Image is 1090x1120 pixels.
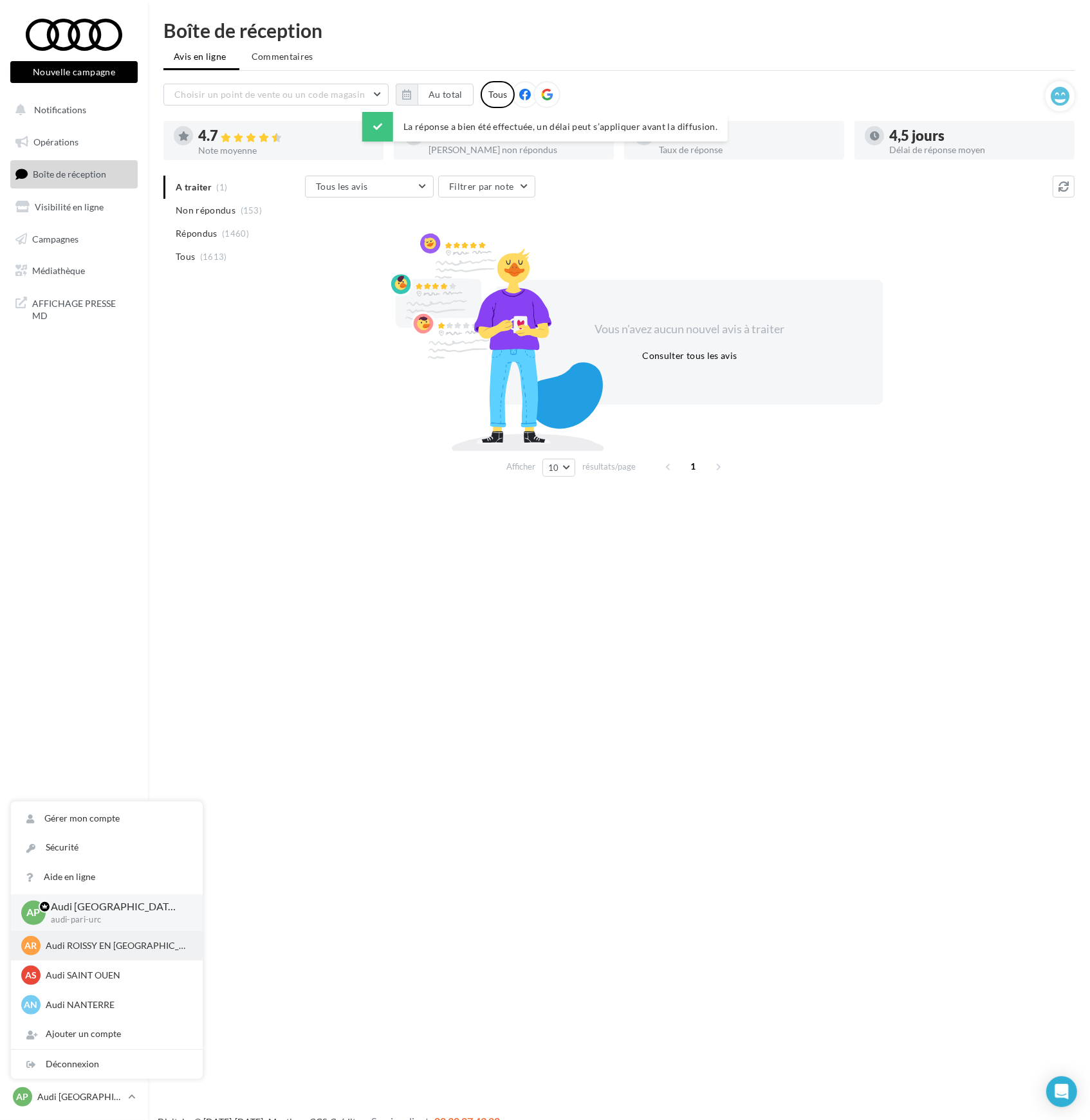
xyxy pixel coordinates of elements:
[579,321,800,338] div: Vous n'avez aucun nouvel avis à traiter
[889,145,1064,154] div: Délai de réponse moyen
[396,84,474,106] button: Au total
[25,939,37,952] span: AR
[27,905,41,920] span: AP
[176,227,217,240] span: Répondus
[34,104,86,115] span: Notifications
[198,129,373,143] div: 4.7
[174,89,365,100] span: Choisir un point de vente ou un code magasin
[637,348,742,363] button: Consulter tous les avis
[8,194,140,221] a: Visibilité en ligne
[24,998,38,1011] span: AN
[37,1090,123,1103] p: Audi [GEOGRAPHIC_DATA] 17
[32,265,85,276] span: Médiathèque
[11,863,203,892] a: Aide en ligne
[659,129,834,143] div: 91 %
[17,1090,29,1103] span: AP
[506,461,535,473] span: Afficher
[32,295,133,322] span: AFFICHAGE PRESSE MD
[8,160,140,188] a: Boîte de réception
[11,1020,203,1049] div: Ajouter un compte
[163,84,389,106] button: Choisir un point de vente ou un code magasin
[163,21,1075,40] div: Boîte de réception
[198,146,373,155] div: Note moyenne
[1046,1076,1077,1107] div: Open Intercom Messenger
[25,969,37,982] span: AS
[200,252,227,262] span: (1613)
[362,112,728,142] div: La réponse a bien été effectuée, un délai peut s’appliquer avant la diffusion.
[8,129,140,156] a: Opérations
[35,201,104,212] span: Visibilité en ligne
[176,250,195,263] span: Tous
[481,81,515,108] div: Tous
[8,257,140,284] a: Médiathèque
[51,899,182,914] p: Audi [GEOGRAPHIC_DATA] 17
[46,969,187,982] p: Audi SAINT OUEN
[176,204,236,217] span: Non répondus
[252,50,313,63] span: Commentaires
[11,804,203,833] a: Gérer mon compte
[32,233,79,244] span: Campagnes
[316,181,368,192] span: Tous les avis
[46,939,187,952] p: Audi ROISSY EN [GEOGRAPHIC_DATA]
[438,176,535,197] button: Filtrer par note
[33,169,106,179] span: Boîte de réception
[582,461,636,473] span: résultats/page
[889,129,1064,143] div: 4,5 jours
[683,456,704,477] span: 1
[241,205,263,216] span: (153)
[10,1085,138,1109] a: AP Audi [GEOGRAPHIC_DATA] 17
[222,228,249,239] span: (1460)
[548,463,559,473] span: 10
[542,459,575,477] button: 10
[11,833,203,862] a: Sécurité
[8,289,140,327] a: AFFICHAGE PRESSE MD
[11,1050,203,1079] div: Déconnexion
[8,96,135,124] button: Notifications
[51,914,182,926] p: audi-pari-urc
[8,226,140,253] a: Campagnes
[659,145,834,154] div: Taux de réponse
[418,84,474,106] button: Au total
[46,998,187,1011] p: Audi NANTERRE
[33,136,79,147] span: Opérations
[305,176,434,197] button: Tous les avis
[10,61,138,83] button: Nouvelle campagne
